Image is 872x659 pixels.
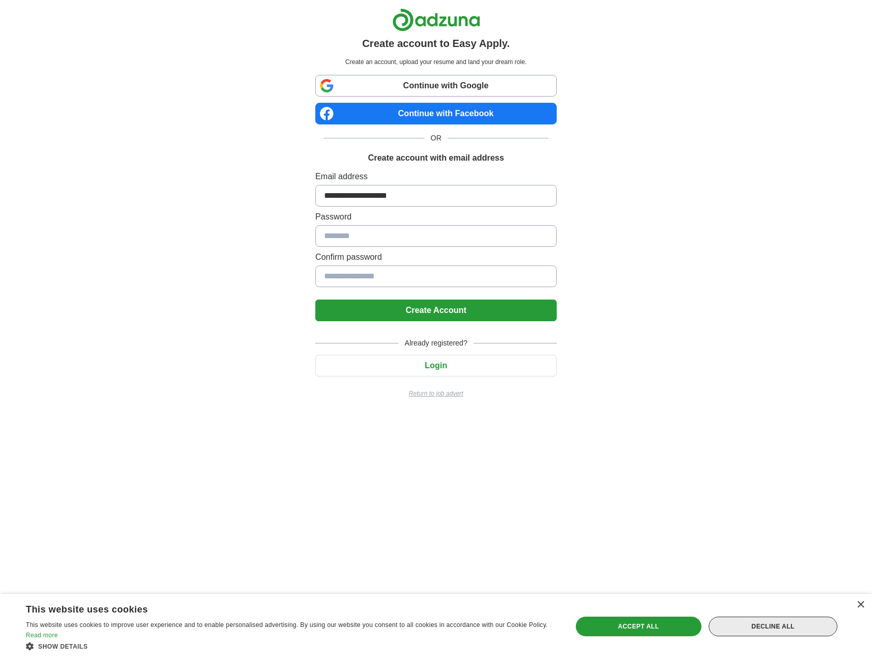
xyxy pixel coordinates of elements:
span: Already registered? [399,338,473,349]
span: Show details [38,643,88,650]
div: This website uses cookies [26,600,530,616]
label: Email address [315,170,557,183]
div: Accept all [576,617,701,636]
h1: Create account with email address [368,152,504,164]
span: OR [424,133,448,144]
div: Decline all [709,617,837,636]
button: Login [315,355,557,376]
div: Close [856,601,864,609]
a: Login [315,361,557,370]
label: Confirm password [315,251,557,263]
div: Show details [26,641,556,651]
button: Create Account [315,300,557,321]
a: Continue with Google [315,75,557,97]
label: Password [315,211,557,223]
a: Return to job advert [315,389,557,398]
h1: Create account to Easy Apply. [362,36,510,51]
p: Create an account, upload your resume and land your dream role. [317,57,555,67]
img: Adzuna logo [392,8,480,32]
span: This website uses cookies to improve user experience and to enable personalised advertising. By u... [26,621,548,629]
a: Continue with Facebook [315,103,557,124]
a: Read more, opens a new window [26,632,58,639]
